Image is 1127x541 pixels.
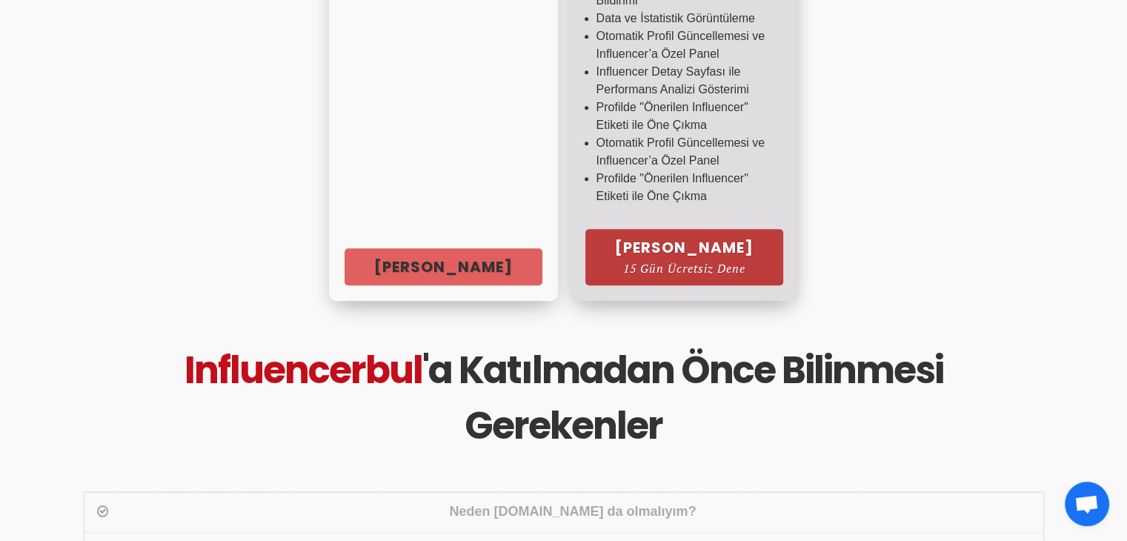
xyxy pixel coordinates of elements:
[596,10,772,27] li: Data ve İstatistik Görüntüleme
[112,502,1034,523] div: Neden [DOMAIN_NAME] da olmalıyım?
[184,344,422,396] span: Influencerbul
[585,229,783,285] a: [PERSON_NAME]15 Gün Ücretsiz Dene
[596,170,772,205] li: Profilde "Önerilen Influencer" Etiketi ile Öne Çıkma
[596,134,772,170] li: Otomatik Profil Güncellemesi ve Influencer’a Özel Panel
[1065,482,1109,526] div: Açık sohbet
[596,99,772,134] li: Profilde "Önerilen Influencer" Etiketi ile Öne Çıkma
[615,262,754,274] span: 15 Gün Ücretsiz Dene
[93,342,1035,454] h1: 'a Katılmadan Önce Bilinmesi Gerekenler
[345,248,542,285] a: [PERSON_NAME]
[596,27,772,63] li: Otomatik Profil Güncellemesi ve Influencer’a Özel Panel
[596,63,772,99] li: Influencer Detay Sayfası ile Performans Analizi Gösterimi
